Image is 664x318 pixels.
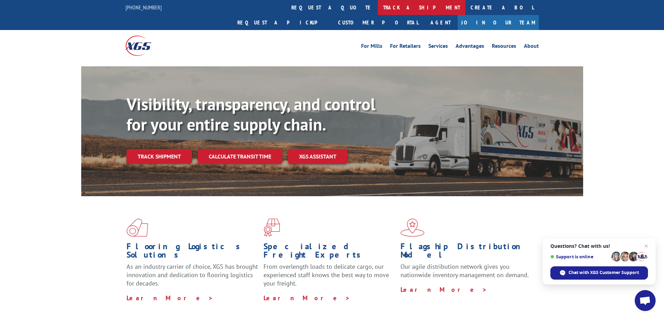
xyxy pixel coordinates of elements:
[125,4,162,11] a: [PHONE_NUMBER]
[400,219,425,237] img: xgs-icon-flagship-distribution-model-red
[127,219,148,237] img: xgs-icon-total-supply-chain-intelligence-red
[568,269,639,276] span: Chat with XGS Customer Support
[492,43,516,51] a: Resources
[458,15,539,30] a: Join Our Team
[550,243,648,249] span: Questions? Chat with us!
[524,43,539,51] a: About
[456,43,484,51] a: Advantages
[127,294,213,302] a: Learn More >
[642,242,650,250] span: Close chat
[423,15,458,30] a: Agent
[400,262,529,279] span: Our agile distribution network gives you nationwide inventory management on demand.
[361,43,382,51] a: For Mills
[390,43,421,51] a: For Retailers
[127,262,258,287] span: As an industry carrier of choice, XGS has brought innovation and dedication to flooring logistics...
[550,254,609,259] span: Support is online
[428,43,448,51] a: Services
[400,242,532,262] h1: Flagship Distribution Model
[288,149,348,164] a: XGS ASSISTANT
[635,290,656,311] div: Open chat
[127,149,192,164] a: Track shipment
[550,266,648,280] div: Chat with XGS Customer Support
[264,219,280,237] img: xgs-icon-focused-on-flooring-red
[127,242,258,262] h1: Flooring Logistics Solutions
[198,149,282,164] a: Calculate transit time
[333,15,423,30] a: Customer Portal
[400,286,487,294] a: Learn More >
[264,294,350,302] a: Learn More >
[264,262,395,294] p: From overlength loads to delicate cargo, our experienced staff knows the best way to move your fr...
[264,242,395,262] h1: Specialized Freight Experts
[232,15,333,30] a: Request a pickup
[127,93,375,135] b: Visibility, transparency, and control for your entire supply chain.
